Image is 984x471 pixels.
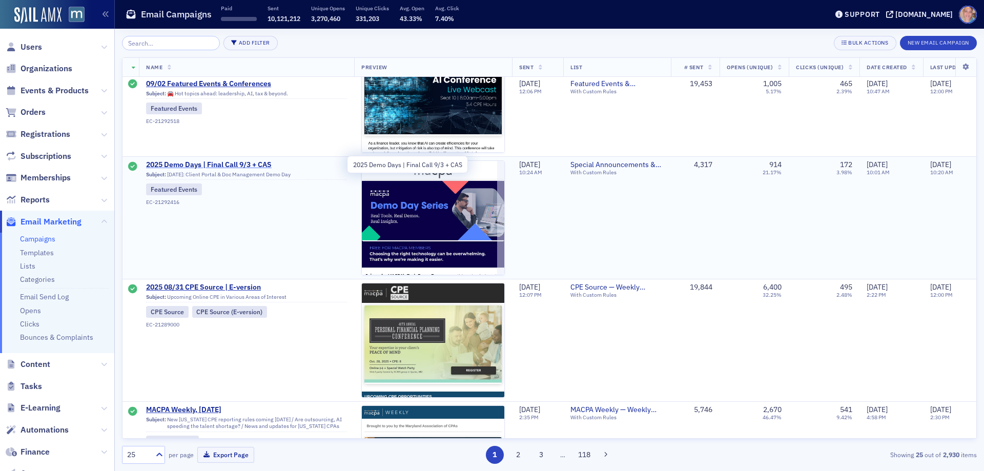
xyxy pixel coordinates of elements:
span: 10,121,212 [268,14,300,23]
button: 1 [486,446,504,464]
span: [DATE] [867,160,888,169]
span: [DATE] [930,79,951,88]
div: 5.17% [766,89,782,95]
div: 2.48% [836,292,852,298]
div: CPE Source (E-version) [192,306,268,317]
div: 3.98% [836,169,852,176]
span: 331,203 [356,14,379,23]
span: [DATE] [867,79,888,88]
time: 10:24 AM [519,169,542,176]
a: 2025 08/31 CPE Source | E-version [146,283,347,292]
a: CPE Source — Weekly Upcoming CPE Course List [570,283,664,292]
span: ‌ [221,17,257,21]
time: 2:35 PM [519,414,539,421]
span: Subject: [146,90,166,97]
a: Bounces & Complaints [20,333,93,342]
div: With Custom Rules [570,414,664,421]
div: 19,453 [678,79,712,89]
a: Reports [6,194,50,206]
div: 541 [840,405,852,415]
div: With Custom Rules [570,89,664,95]
div: 21.17% [763,169,782,176]
a: Email Send Log [20,292,69,301]
a: Lists [20,261,35,271]
a: MACPA Weekly, [DATE] [146,405,347,415]
a: MACPA Weekly — Weekly Newsletter (for members only) [570,405,664,415]
div: 2.39% [836,89,852,95]
span: 43.33% [400,14,422,23]
a: Special Announcements & Special Event Invitations [570,160,664,170]
span: Users [20,42,42,53]
span: Registrations [20,129,70,140]
div: [DATE]: Client Portal & Doc Management Demo Day [146,171,347,180]
span: [DATE] [519,282,540,292]
div: Featured Events [146,103,202,114]
span: Subscriptions [20,151,71,162]
a: Registrations [6,129,70,140]
a: Orders [6,107,46,118]
h1: Email Campaigns [141,8,212,21]
span: Organizations [20,63,72,74]
div: Sent [128,407,137,417]
a: Content [6,359,50,370]
div: Featured Events [146,183,202,195]
span: # Sent [684,64,704,71]
span: Events & Products [20,85,89,96]
div: 9.42% [836,414,852,421]
div: CPE Source [146,306,189,317]
a: Automations [6,424,69,436]
div: 4,317 [678,160,712,170]
div: EC-21292518 [146,118,347,125]
div: With Custom Rules [570,169,664,176]
a: Tasks [6,381,42,392]
div: 5,746 [678,405,712,415]
strong: 25 [914,450,925,459]
a: Clicks [20,319,39,329]
div: Sent [128,162,137,172]
span: List [570,64,582,71]
span: [DATE] [519,405,540,414]
span: Subject: [146,171,166,178]
time: 12:06 PM [519,88,542,95]
div: Bulk Actions [848,40,888,46]
div: 2,670 [763,405,782,415]
div: Sent [128,284,137,295]
a: Events & Products [6,85,89,96]
div: 172 [840,160,852,170]
span: Subject: [146,416,166,429]
span: Preview [361,64,387,71]
div: 46.47% [763,414,782,421]
strong: 2,930 [941,450,961,459]
a: Categories [20,275,55,284]
span: E-Learning [20,402,60,414]
div: Support [845,10,880,19]
button: Add Filter [223,36,278,50]
a: Campaigns [20,234,55,243]
a: Users [6,42,42,53]
a: Memberships [6,172,71,183]
span: … [556,450,570,459]
button: Bulk Actions [834,36,896,50]
a: 09/02 Featured Events & Conferences [146,79,347,89]
div: Showing out of items [699,450,977,459]
span: Opens (Unique) [727,64,773,71]
a: Organizations [6,63,72,74]
div: 914 [769,160,782,170]
div: 32.25% [763,292,782,298]
span: [DATE] [930,405,951,414]
span: Subject: [146,294,166,300]
img: SailAMX [69,7,85,23]
a: Opens [20,306,41,315]
time: 10:01 AM [867,169,890,176]
div: With Custom Rules [570,292,664,298]
div: MACPA Weekly [146,436,199,447]
div: 25 [127,449,150,460]
div: EC-21292416 [146,199,347,206]
span: 7.40% [435,14,454,23]
span: Sent [519,64,534,71]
